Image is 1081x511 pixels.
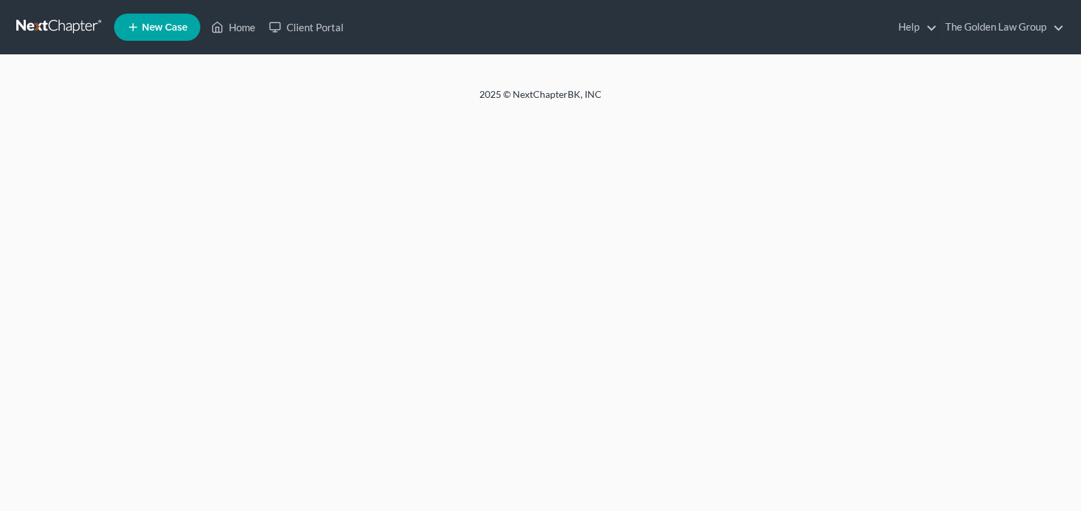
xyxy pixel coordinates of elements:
div: 2025 © NextChapterBK, INC [153,88,928,112]
a: Home [204,15,262,39]
a: Help [892,15,937,39]
new-legal-case-button: New Case [114,14,200,41]
a: The Golden Law Group [938,15,1064,39]
a: Client Portal [262,15,350,39]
